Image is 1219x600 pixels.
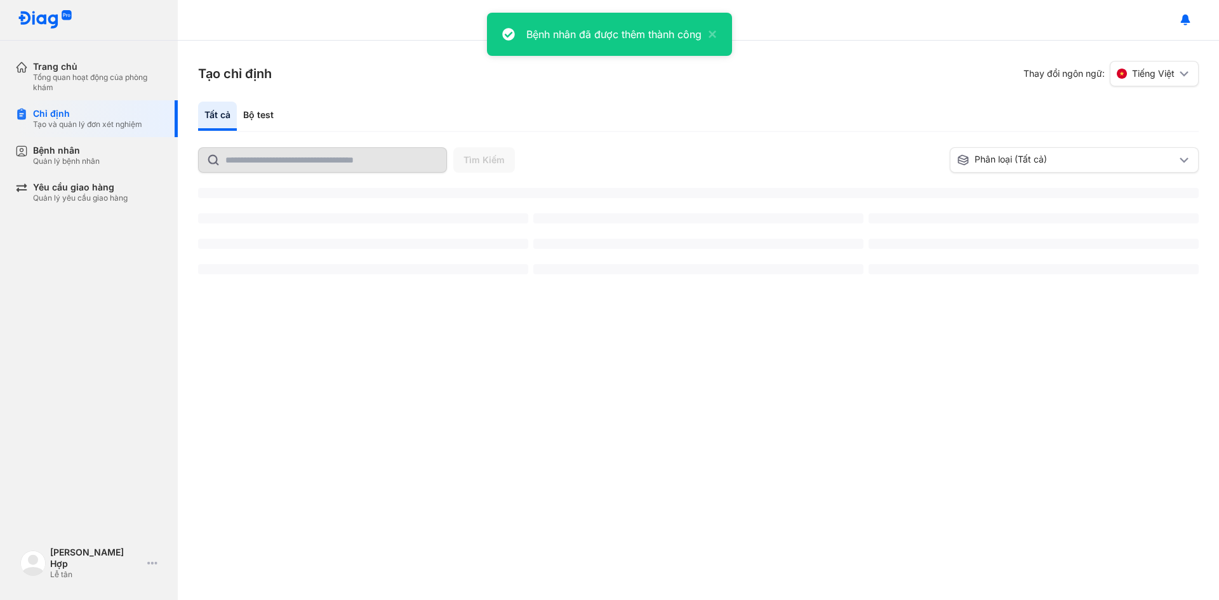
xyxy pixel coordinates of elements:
[533,239,863,249] span: ‌
[33,108,142,119] div: Chỉ định
[198,102,237,131] div: Tất cả
[533,213,863,223] span: ‌
[18,10,72,30] img: logo
[869,264,1199,274] span: ‌
[533,264,863,274] span: ‌
[33,156,100,166] div: Quản lý bệnh nhân
[869,213,1199,223] span: ‌
[198,239,528,249] span: ‌
[198,213,528,223] span: ‌
[33,61,163,72] div: Trang chủ
[198,65,272,83] h3: Tạo chỉ định
[50,570,142,580] div: Lễ tân
[198,264,528,274] span: ‌
[237,102,280,131] div: Bộ test
[702,27,717,42] button: close
[198,188,1199,198] span: ‌
[33,193,128,203] div: Quản lý yêu cầu giao hàng
[33,182,128,193] div: Yêu cầu giao hàng
[33,119,142,130] div: Tạo và quản lý đơn xét nghiệm
[33,72,163,93] div: Tổng quan hoạt động của phòng khám
[453,147,515,173] button: Tìm Kiếm
[526,27,702,42] div: Bệnh nhân đã được thêm thành công
[50,547,142,570] div: [PERSON_NAME] Hợp
[33,145,100,156] div: Bệnh nhân
[869,239,1199,249] span: ‌
[1023,61,1199,86] div: Thay đổi ngôn ngữ:
[20,550,46,576] img: logo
